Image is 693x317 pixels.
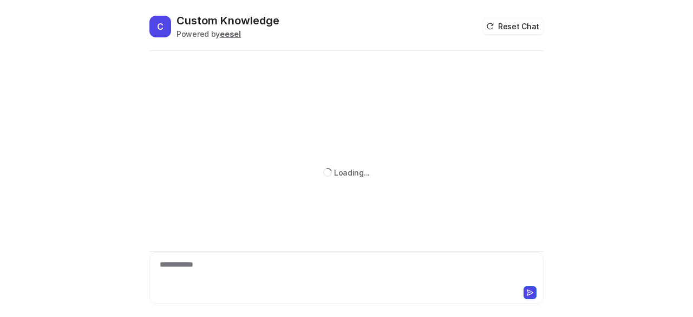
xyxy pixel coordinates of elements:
div: Loading... [334,167,370,178]
b: eesel [220,29,241,38]
span: C [149,16,171,37]
div: Powered by [176,28,279,40]
button: Reset Chat [483,18,544,34]
h2: Custom Knowledge [176,13,279,28]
